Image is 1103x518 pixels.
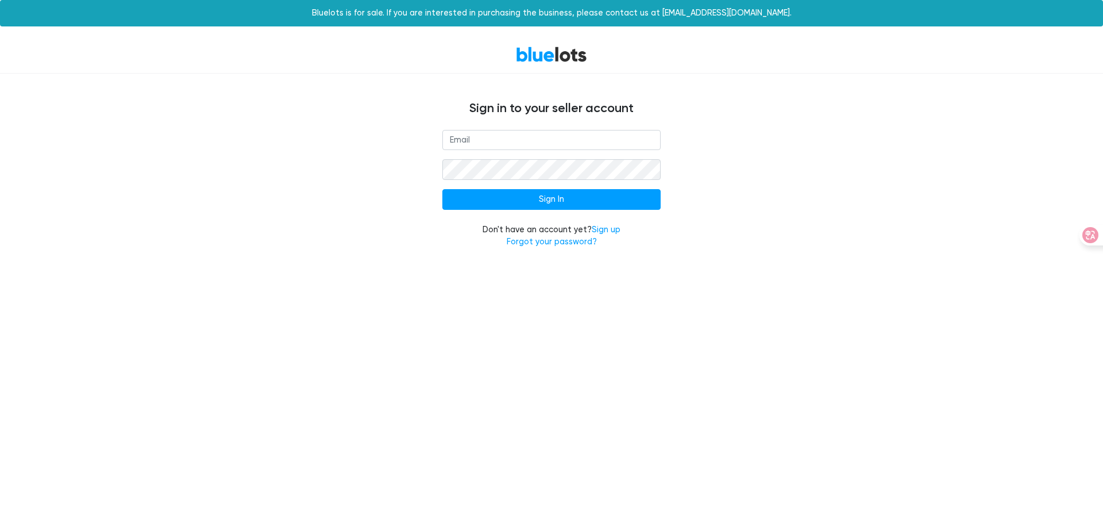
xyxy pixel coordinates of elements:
h4: Sign in to your seller account [207,101,896,116]
a: BlueLots [516,46,587,63]
input: Email [442,130,661,151]
div: Don't have an account yet? [442,224,661,248]
a: Forgot your password? [507,237,597,247]
a: Sign up [592,225,620,235]
input: Sign In [442,189,661,210]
